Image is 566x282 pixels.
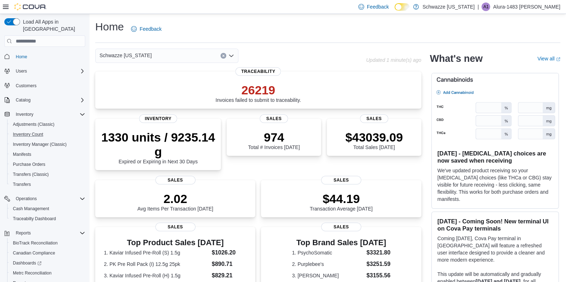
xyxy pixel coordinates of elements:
[10,249,58,257] a: Canadian Compliance
[216,83,301,103] div: Invoices failed to submit to traceability.
[367,248,391,257] dd: $3321.80
[7,214,88,224] button: Traceabilty Dashboard
[1,66,88,76] button: Users
[367,271,391,280] dd: $3155.56
[310,192,373,212] div: Transaction Average [DATE]
[478,3,479,11] p: |
[104,249,209,256] dt: 1. Kaviar Infused Pre-Roll (S) 1.5g
[14,3,47,10] img: Cova
[10,259,44,267] a: Dashboards
[13,96,33,104] button: Catalog
[10,214,85,223] span: Traceabilty Dashboard
[13,67,30,75] button: Users
[7,238,88,248] button: BioTrack Reconciliation
[7,149,88,159] button: Manifests
[13,260,42,266] span: Dashboards
[482,3,490,11] div: Alura-1483 Montano-Saiz
[7,268,88,278] button: Metrc Reconciliation
[1,95,88,105] button: Catalog
[140,25,161,33] span: Feedback
[10,160,48,169] a: Purchase Orders
[7,179,88,189] button: Transfers
[248,130,300,150] div: Total # Invoices [DATE]
[7,129,88,139] button: Inventory Count
[10,204,52,213] a: Cash Management
[7,139,88,149] button: Inventory Manager (Classic)
[10,140,69,149] a: Inventory Manager (Classic)
[437,150,553,164] h3: [DATE] - [MEDICAL_DATA] choices are now saved when receiving
[10,214,59,223] a: Traceabilty Dashboard
[10,204,85,213] span: Cash Management
[7,119,88,129] button: Adjustments (Classic)
[13,142,67,147] span: Inventory Manager (Classic)
[13,194,40,203] button: Operations
[10,160,85,169] span: Purchase Orders
[104,272,209,279] dt: 3. Kaviar Infused Pre-Roll (H) 1.5g
[10,120,57,129] a: Adjustments (Classic)
[13,240,58,246] span: BioTrack Reconciliation
[13,194,85,203] span: Operations
[10,170,85,179] span: Transfers (Classic)
[345,130,403,150] div: Total Sales [DATE]
[7,258,88,268] a: Dashboards
[100,51,152,60] span: Schwazze [US_STATE]
[310,192,373,206] p: $44.19
[10,170,52,179] a: Transfers (Classic)
[13,229,85,237] span: Reports
[16,68,27,74] span: Users
[13,110,36,119] button: Inventory
[422,3,475,11] p: Schwazze [US_STATE]
[437,167,553,203] p: We've updated product receiving so your [MEDICAL_DATA] choices (like THCa or CBG) stay visible fo...
[1,228,88,238] button: Reports
[367,260,391,268] dd: $3251.59
[101,130,215,164] div: Expired or Expiring in Next 30 Days
[20,18,85,33] span: Load All Apps in [GEOGRAPHIC_DATA]
[493,3,560,11] p: Alura-1483 [PERSON_NAME]
[1,80,88,91] button: Customers
[155,223,195,231] span: Sales
[13,250,55,256] span: Canadian Compliance
[10,259,85,267] span: Dashboards
[13,53,30,61] a: Home
[13,172,49,177] span: Transfers (Classic)
[104,261,209,268] dt: 2. PK Pre Roll Pack (I) 12.5g 25pk
[366,57,421,63] p: Updated 1 minute(s) ago
[10,150,85,159] span: Manifests
[292,272,364,279] dt: 3. [PERSON_NAME]
[10,249,85,257] span: Canadian Compliance
[437,218,553,232] h3: [DATE] - Coming Soon! New terminal UI on Cova Pay terminals
[13,110,85,119] span: Inventory
[13,270,52,276] span: Metrc Reconciliation
[1,109,88,119] button: Inventory
[437,235,553,263] p: Coming [DATE], Cova Pay terminal in [GEOGRAPHIC_DATA] will feature a refreshed user interface des...
[321,223,361,231] span: Sales
[10,180,34,189] a: Transfers
[13,122,54,127] span: Adjustments (Classic)
[10,120,85,129] span: Adjustments (Classic)
[155,176,195,184] span: Sales
[367,3,389,10] span: Feedback
[13,81,39,90] a: Customers
[556,57,560,61] svg: External link
[16,97,30,103] span: Catalog
[395,3,410,11] input: Dark Mode
[13,52,85,61] span: Home
[13,132,43,137] span: Inventory Count
[13,182,31,187] span: Transfers
[248,130,300,144] p: 974
[7,204,88,214] button: Cash Management
[321,176,361,184] span: Sales
[360,114,388,123] span: Sales
[10,269,54,277] a: Metrc Reconciliation
[236,67,281,76] span: Traceability
[292,249,364,256] dt: 1. PsychoSomatic
[13,229,34,237] button: Reports
[430,53,483,64] h2: What's new
[16,112,33,117] span: Inventory
[1,51,88,61] button: Home
[104,238,247,247] h3: Top Product Sales [DATE]
[13,162,45,167] span: Purchase Orders
[260,114,288,123] span: Sales
[16,230,31,236] span: Reports
[292,238,391,247] h3: Top Brand Sales [DATE]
